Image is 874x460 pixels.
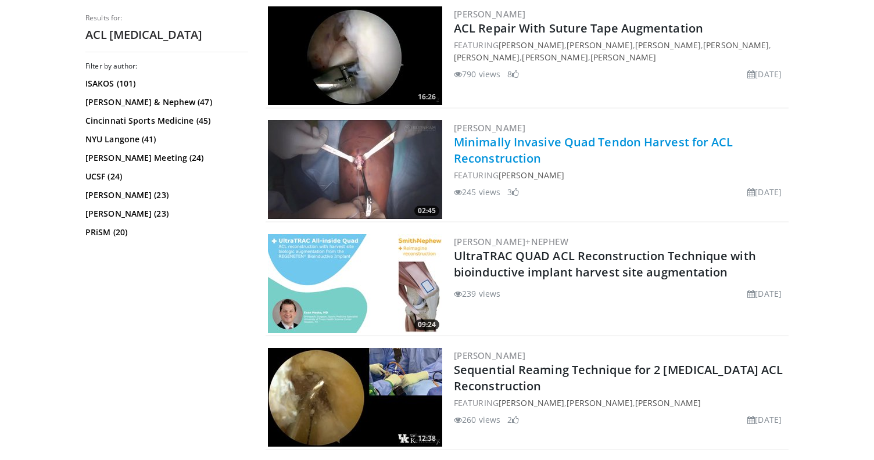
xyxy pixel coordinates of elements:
[454,350,525,361] a: [PERSON_NAME]
[747,68,782,80] li: [DATE]
[414,92,439,102] span: 16:26
[85,62,248,71] h3: Filter by author:
[85,27,248,42] h2: ACL [MEDICAL_DATA]
[507,186,519,198] li: 3
[454,186,500,198] li: 245 views
[85,227,245,238] a: PRiSM (20)
[85,208,245,220] a: [PERSON_NAME] (23)
[454,68,500,80] li: 790 views
[268,6,442,105] a: 16:26
[414,319,439,330] span: 09:24
[85,134,245,145] a: NYU Langone (41)
[85,78,245,89] a: ISAKOS (101)
[567,39,632,51] a: [PERSON_NAME]
[85,152,245,164] a: [PERSON_NAME] Meeting (24)
[454,169,786,181] div: FEATURING
[268,348,442,447] a: 12:38
[268,234,442,333] img: 2a7f4bdd-8c42-48c0-919e-50940e1c2f73.300x170_q85_crop-smart_upscale.jpg
[747,186,782,198] li: [DATE]
[268,120,442,219] img: 137f2d6b-da89-4a84-be81-d80563d2d302.300x170_q85_crop-smart_upscale.jpg
[635,397,701,408] a: [PERSON_NAME]
[567,397,632,408] a: [PERSON_NAME]
[454,414,500,426] li: 260 views
[747,414,782,426] li: [DATE]
[454,122,525,134] a: [PERSON_NAME]
[454,287,500,300] li: 239 views
[268,234,442,333] a: 09:24
[507,68,519,80] li: 8
[454,39,786,63] div: FEATURING , , , , , ,
[454,248,756,280] a: UltraTRAC QUAD ACL Reconstruction Technique with bioinductive implant harvest site augmentation
[454,134,733,166] a: Minimally Invasive Quad Tendon Harvest for ACL Reconstruction
[268,120,442,219] a: 02:45
[522,52,588,63] a: [PERSON_NAME]
[507,414,519,426] li: 2
[414,206,439,216] span: 02:45
[454,397,786,409] div: FEATURING , ,
[499,39,564,51] a: [PERSON_NAME]
[635,39,701,51] a: [PERSON_NAME]
[85,96,245,108] a: [PERSON_NAME] & Nephew (47)
[590,52,656,63] a: [PERSON_NAME]
[268,348,442,447] img: 5a82115f-fd17-4cfd-97fb-8837b79ce255.300x170_q85_crop-smart_upscale.jpg
[703,39,769,51] a: [PERSON_NAME]
[85,115,245,127] a: Cincinnati Sports Medicine (45)
[454,52,520,63] a: [PERSON_NAME]
[85,171,245,182] a: UCSF (24)
[454,20,703,36] a: ACL Repair With Suture Tape Augmentation
[454,236,568,247] a: [PERSON_NAME]+Nephew
[499,397,564,408] a: [PERSON_NAME]
[499,170,564,181] a: [PERSON_NAME]
[454,8,525,20] a: [PERSON_NAME]
[85,13,248,23] p: Results for:
[454,362,783,394] a: Sequential Reaming Technique for 2 [MEDICAL_DATA] ACL Reconstruction
[268,6,442,105] img: 776847af-3f42-4dea-84f5-8d470f0e35de.300x170_q85_crop-smart_upscale.jpg
[747,287,782,300] li: [DATE]
[414,433,439,444] span: 12:38
[85,189,245,201] a: [PERSON_NAME] (23)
